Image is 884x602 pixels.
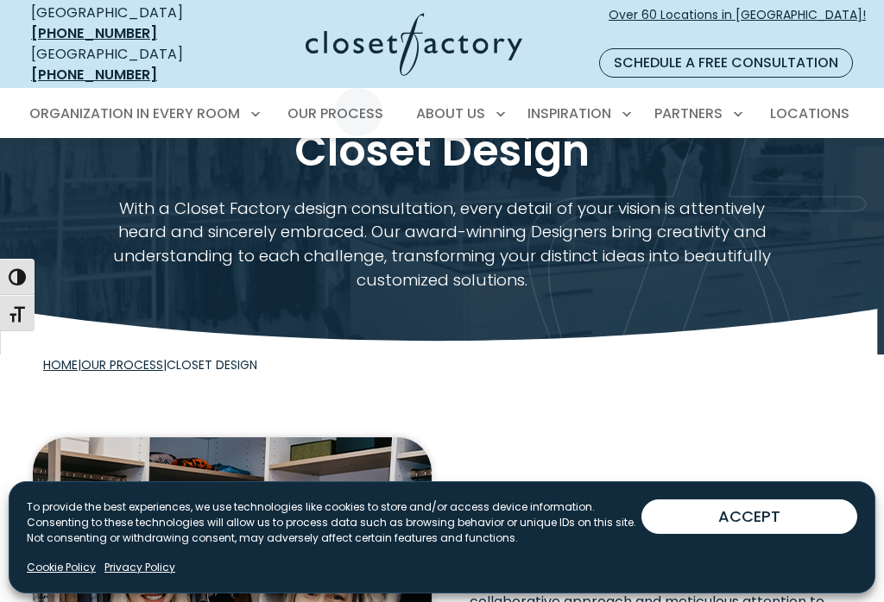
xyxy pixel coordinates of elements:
[31,3,219,44] div: [GEOGRAPHIC_DATA]
[17,90,867,138] nav: Primary Menu
[81,356,163,373] a: Our Process
[31,23,157,43] a: [PHONE_NUMBER]
[306,13,522,76] img: Closet Factory Logo
[641,499,857,534] button: ACCEPT
[287,103,383,123] span: Our Process
[599,48,853,78] a: Schedule a Free Consultation
[111,197,773,292] p: With a Closet Factory design consultation, every detail of your vision is attentively heard and s...
[104,560,175,575] a: Privacy Policy
[470,476,790,522] span: Designed Together,
[31,65,157,85] a: [PHONE_NUMBER]
[167,356,257,373] span: Closet Design
[527,103,611,123] span: Inspiration
[609,6,866,42] span: Over 60 Locations in [GEOGRAPHIC_DATA]!
[654,103,723,123] span: Partners
[31,44,219,85] div: [GEOGRAPHIC_DATA]
[27,499,641,546] p: To provide the best experiences, we use technologies like cookies to store and/or access device i...
[29,103,240,123] span: Organization in Every Room
[416,103,485,123] span: About Us
[43,128,841,175] h1: Closet Design
[27,560,96,575] a: Cookie Policy
[43,356,78,373] a: Home
[43,356,257,373] span: | |
[770,103,849,123] span: Locations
